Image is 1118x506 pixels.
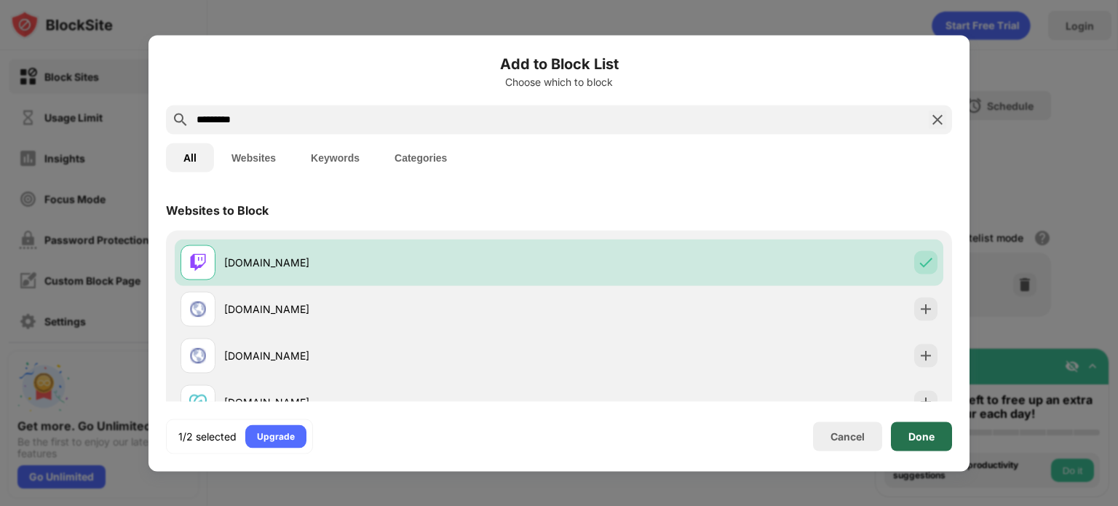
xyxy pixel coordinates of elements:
div: Websites to Block [166,202,269,217]
div: [DOMAIN_NAME] [224,348,559,363]
img: favicons [189,347,207,364]
img: favicons [189,393,207,411]
img: favicons [189,253,207,271]
img: favicons [189,300,207,317]
div: [DOMAIN_NAME] [224,395,559,410]
div: [DOMAIN_NAME] [224,301,559,317]
div: Upgrade [257,429,295,443]
div: Choose which to block [166,76,952,87]
h6: Add to Block List [166,52,952,74]
div: 1/2 selected [178,429,237,443]
button: Categories [377,143,464,172]
div: Cancel [830,430,865,443]
button: Keywords [293,143,377,172]
div: Done [908,430,935,442]
button: All [166,143,214,172]
img: search-close [929,111,946,128]
img: search.svg [172,111,189,128]
div: [DOMAIN_NAME] [224,255,559,270]
button: Websites [214,143,293,172]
